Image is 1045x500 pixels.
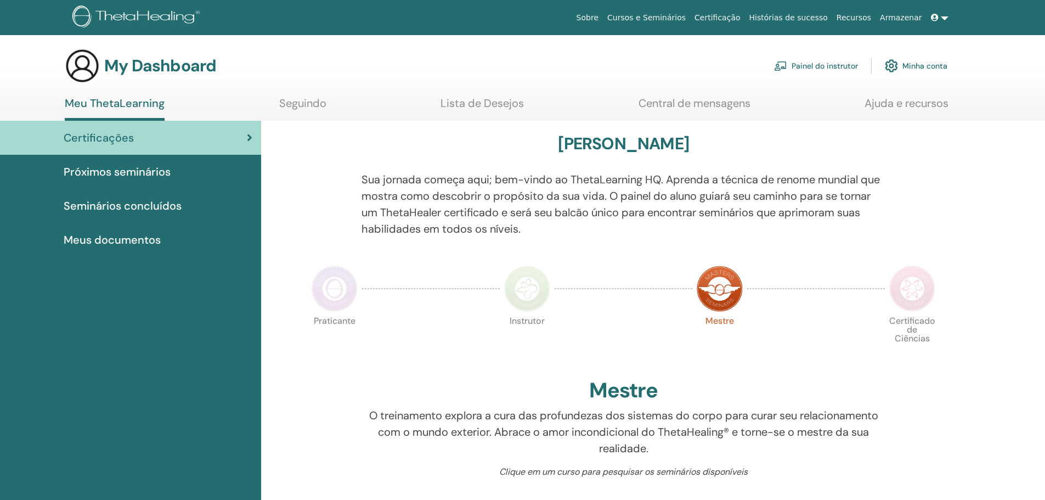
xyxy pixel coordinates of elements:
[72,5,204,30] img: logo.png
[589,378,658,403] h2: Mestre
[885,54,947,78] a: Minha conta
[312,266,358,312] img: Practitioner
[558,134,689,154] h3: [PERSON_NAME]
[361,407,885,457] p: O treinamento explora a cura das profundezas dos sistemas do corpo para curar seu relacionamento ...
[774,61,787,71] img: chalkboard-teacher.svg
[440,97,524,118] a: Lista de Desejos
[64,232,161,248] span: Meus documentos
[104,56,216,76] h3: My Dashboard
[889,266,935,312] img: Certificate of Science
[312,317,358,363] p: Praticante
[64,198,182,214] span: Seminários concluídos
[279,97,326,118] a: Seguindo
[504,317,550,363] p: Instrutor
[65,97,165,121] a: Meu ThetaLearning
[64,164,171,180] span: Próximos seminários
[639,97,750,118] a: Central de mensagens
[65,48,100,83] img: generic-user-icon.jpg
[774,54,858,78] a: Painel do instrutor
[865,97,948,118] a: Ajuda e recursos
[875,8,926,28] a: Armazenar
[603,8,690,28] a: Cursos e Seminários
[889,317,935,363] p: Certificado de Ciências
[832,8,875,28] a: Recursos
[697,317,743,363] p: Mestre
[745,8,832,28] a: Histórias de sucesso
[361,171,885,237] p: Sua jornada começa aqui; bem-vindo ao ThetaLearning HQ. Aprenda a técnica de renome mundial que m...
[572,8,603,28] a: Sobre
[504,266,550,312] img: Instructor
[690,8,744,28] a: Certificação
[697,266,743,312] img: Master
[361,465,885,479] p: Clique em um curso para pesquisar os seminários disponíveis
[885,57,898,75] img: cog.svg
[64,130,134,146] span: Certificações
